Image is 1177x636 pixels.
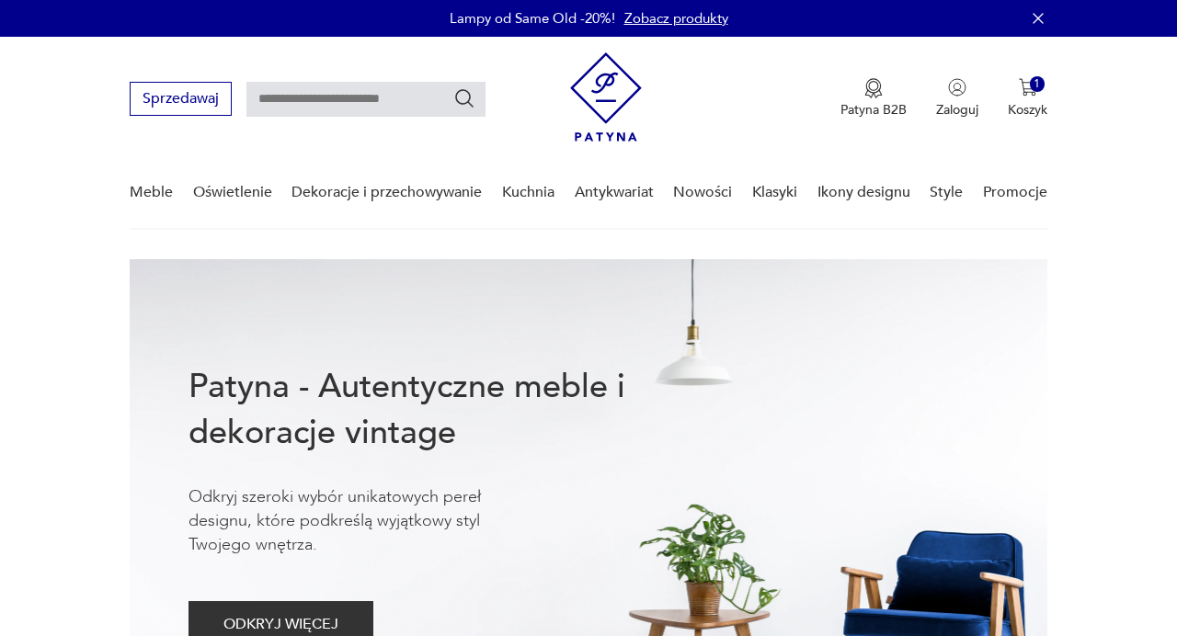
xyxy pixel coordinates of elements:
[1019,78,1037,97] img: Ikona koszyka
[193,157,272,228] a: Oświetlenie
[450,9,615,28] p: Lampy od Same Old -20%!
[936,78,978,119] button: Zaloguj
[189,619,373,632] a: ODKRYJ WIĘCEJ
[673,157,732,228] a: Nowości
[840,78,907,119] a: Ikona medaluPatyna B2B
[130,157,173,228] a: Meble
[1030,76,1046,92] div: 1
[291,157,482,228] a: Dekoracje i przechowywanie
[575,157,654,228] a: Antykwariat
[189,485,538,557] p: Odkryj szeroki wybór unikatowych pereł designu, które podkreślą wyjątkowy styl Twojego wnętrza.
[840,78,907,119] button: Patyna B2B
[130,82,232,116] button: Sprzedawaj
[864,78,883,98] img: Ikona medalu
[130,94,232,107] a: Sprzedawaj
[983,157,1047,228] a: Promocje
[624,9,728,28] a: Zobacz produkty
[817,157,910,228] a: Ikony designu
[1008,101,1047,119] p: Koszyk
[1008,78,1047,119] button: 1Koszyk
[752,157,797,228] a: Klasyki
[840,101,907,119] p: Patyna B2B
[570,52,642,142] img: Patyna - sklep z meblami i dekoracjami vintage
[930,157,963,228] a: Style
[453,87,475,109] button: Szukaj
[948,78,966,97] img: Ikonka użytkownika
[936,101,978,119] p: Zaloguj
[189,364,685,456] h1: Patyna - Autentyczne meble i dekoracje vintage
[502,157,554,228] a: Kuchnia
